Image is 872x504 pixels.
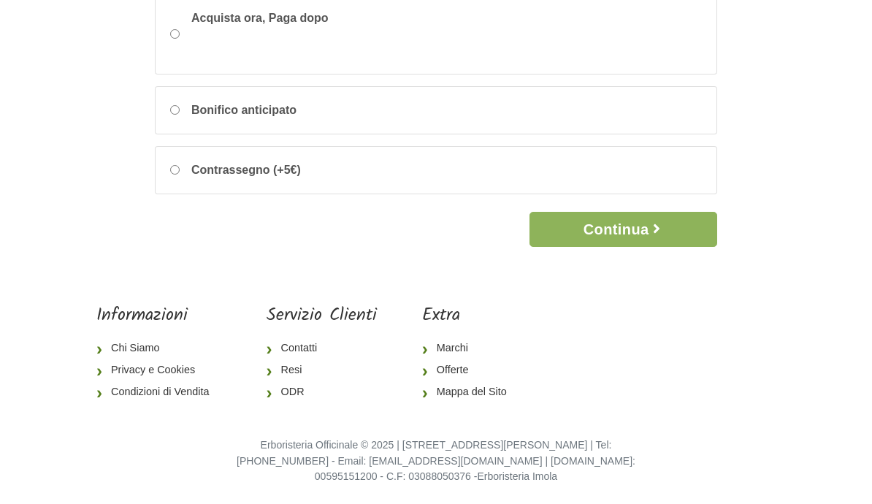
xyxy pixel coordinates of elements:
iframe: PayPal Message 1 [191,27,410,54]
a: Erboristeria Imola [477,470,557,482]
input: Contrassegno (+5€) [170,165,180,175]
a: Offerte [422,359,519,381]
small: Erboristeria Officinale © 2025 | [STREET_ADDRESS][PERSON_NAME] | Tel: [PHONE_NUMBER] - Email: [EM... [237,439,635,482]
button: Continua [529,212,717,247]
span: Bonifico anticipato [191,102,297,119]
a: Condizioni di Vendita [96,381,221,403]
a: Marchi [422,337,519,359]
span: Acquista ora, Paga dopo [191,9,410,59]
a: Chi Siamo [96,337,221,359]
span: Contrassegno (+5€) [191,161,301,179]
input: Bonifico anticipato [170,105,180,115]
h5: Servizio Clienti [267,305,377,327]
a: Privacy e Cookies [96,359,221,381]
input: Acquista ora, Paga dopo [170,29,180,39]
h5: Informazioni [96,305,221,327]
iframe: fb:page Facebook Social Plugin [564,305,776,356]
a: Contatti [267,337,377,359]
a: Resi [267,359,377,381]
a: Mappa del Sito [422,381,519,403]
a: ODR [267,381,377,403]
h5: Extra [422,305,519,327]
